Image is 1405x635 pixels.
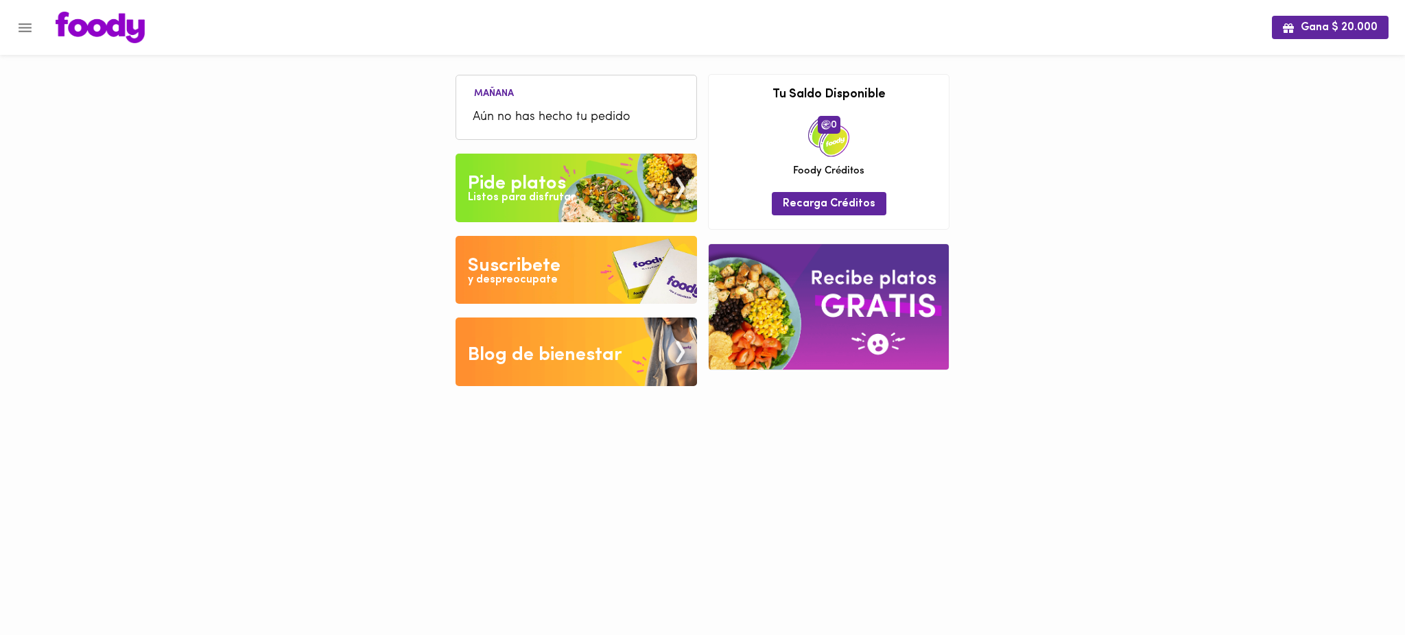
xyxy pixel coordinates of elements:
h3: Tu Saldo Disponible [719,88,938,102]
img: referral-banner.png [709,244,949,370]
iframe: Messagebird Livechat Widget [1325,555,1391,621]
img: Blog de bienestar [456,317,697,386]
span: 0 [818,116,840,134]
img: logo.png [56,12,145,43]
div: Suscribete [468,252,560,280]
img: Pide un Platos [456,154,697,222]
div: Listos para disfrutar [468,190,575,206]
button: Gana $ 20.000 [1272,16,1389,38]
button: Menu [8,11,42,45]
img: foody-creditos.png [821,120,831,130]
div: y despreocupate [468,272,558,288]
span: Foody Créditos [793,164,864,178]
span: Recarga Créditos [783,197,875,211]
div: Pide platos [468,170,566,197]
span: Gana $ 20.000 [1283,21,1378,34]
div: Blog de bienestar [468,342,622,369]
li: Mañana [463,86,525,99]
button: Recarga Créditos [772,192,886,215]
span: Aún no has hecho tu pedido [473,108,680,127]
img: Disfruta bajar de peso [456,236,697,304]
img: credits-package.png [808,116,849,157]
